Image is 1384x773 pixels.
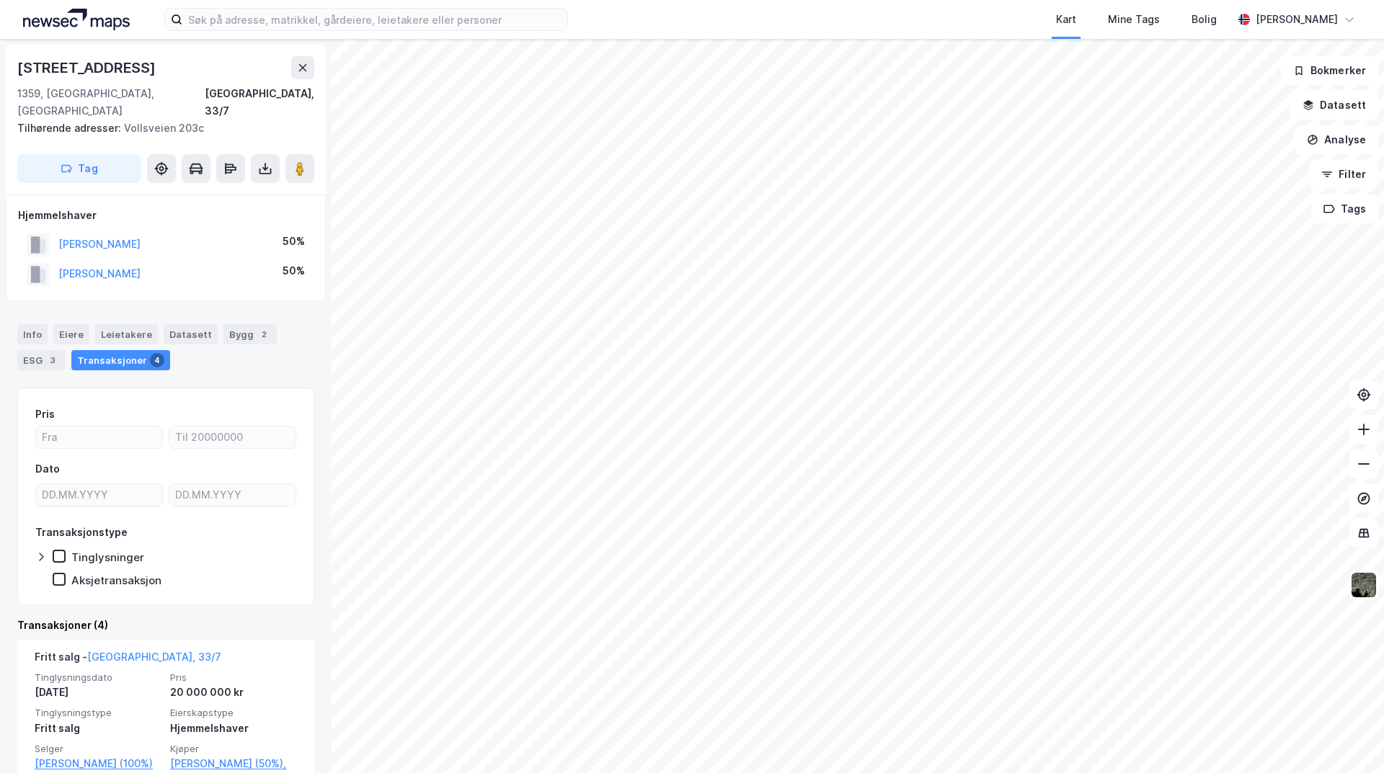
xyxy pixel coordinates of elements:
[23,9,130,30] img: logo.a4113a55bc3d86da70a041830d287a7e.svg
[1309,160,1378,189] button: Filter
[170,707,297,719] span: Eierskapstype
[170,743,297,755] span: Kjøper
[71,350,170,370] div: Transaksjoner
[36,426,162,448] input: Fra
[71,550,144,564] div: Tinglysninger
[283,233,305,250] div: 50%
[1295,125,1378,154] button: Analyse
[1312,704,1384,773] div: Kontrollprogram for chat
[17,56,159,79] div: [STREET_ADDRESS]
[1256,11,1338,28] div: [PERSON_NAME]
[35,743,161,755] span: Selger
[223,324,277,344] div: Bygg
[95,324,158,344] div: Leietakere
[35,460,60,478] div: Dato
[169,484,296,506] input: DD.MM.YYYY
[17,617,314,634] div: Transaksjoner (4)
[35,684,161,701] div: [DATE]
[1108,11,1160,28] div: Mine Tags
[205,85,314,120] div: [GEOGRAPHIC_DATA], 33/7
[257,327,271,341] div: 2
[164,324,218,344] div: Datasett
[1312,704,1384,773] iframe: Chat Widget
[35,406,55,423] div: Pris
[17,154,141,183] button: Tag
[35,671,161,684] span: Tinglysningsdato
[170,755,297,772] a: [PERSON_NAME] (50%),
[283,262,305,280] div: 50%
[87,651,221,663] a: [GEOGRAPHIC_DATA], 33/7
[45,353,60,367] div: 3
[170,671,297,684] span: Pris
[18,207,314,224] div: Hjemmelshaver
[1192,11,1217,28] div: Bolig
[71,573,161,587] div: Aksjetransaksjon
[36,484,162,506] input: DD.MM.YYYY
[1056,11,1076,28] div: Kart
[53,324,89,344] div: Eiere
[170,684,297,701] div: 20 000 000 kr
[150,353,164,367] div: 4
[35,707,161,719] span: Tinglysningstype
[17,122,124,134] span: Tilhørende adresser:
[169,426,296,448] input: Til 20000000
[17,120,303,137] div: Vollsveien 203c
[170,720,297,737] div: Hjemmelshaver
[182,9,567,30] input: Søk på adresse, matrikkel, gårdeiere, leietakere eller personer
[1281,56,1378,85] button: Bokmerker
[35,720,161,737] div: Fritt salg
[17,350,66,370] div: ESG
[35,524,128,541] div: Transaksjonstype
[35,755,161,772] a: [PERSON_NAME] (100%)
[1311,195,1378,223] button: Tags
[1290,91,1378,120] button: Datasett
[17,85,205,120] div: 1359, [GEOGRAPHIC_DATA], [GEOGRAPHIC_DATA]
[1350,571,1378,599] img: 9k=
[17,324,48,344] div: Info
[35,648,221,671] div: Fritt salg -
